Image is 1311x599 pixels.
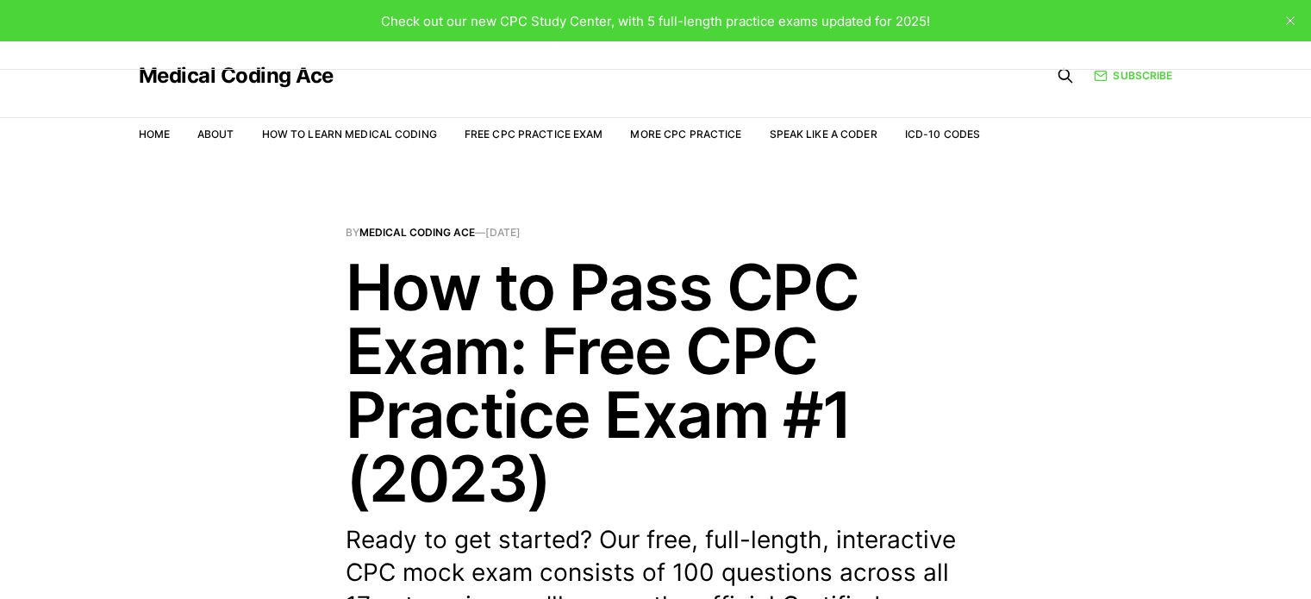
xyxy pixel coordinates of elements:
a: ICD-10 Codes [905,128,980,140]
a: Subscribe [1094,67,1172,84]
a: Speak Like a Coder [770,128,877,140]
span: Check out our new CPC Study Center, with 5 full-length practice exams updated for 2025! [381,13,930,29]
span: By — [346,228,966,238]
a: Free CPC Practice Exam [465,128,603,140]
h1: How to Pass CPC Exam: Free CPC Practice Exam #1 (2023) [346,255,966,510]
a: Medical Coding Ace [139,66,334,86]
time: [DATE] [485,226,521,239]
iframe: portal-trigger [1030,515,1311,599]
a: About [197,128,234,140]
a: How to Learn Medical Coding [262,128,437,140]
a: Home [139,128,170,140]
button: close [1277,7,1304,34]
a: Medical Coding Ace [359,226,475,239]
a: More CPC Practice [630,128,741,140]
